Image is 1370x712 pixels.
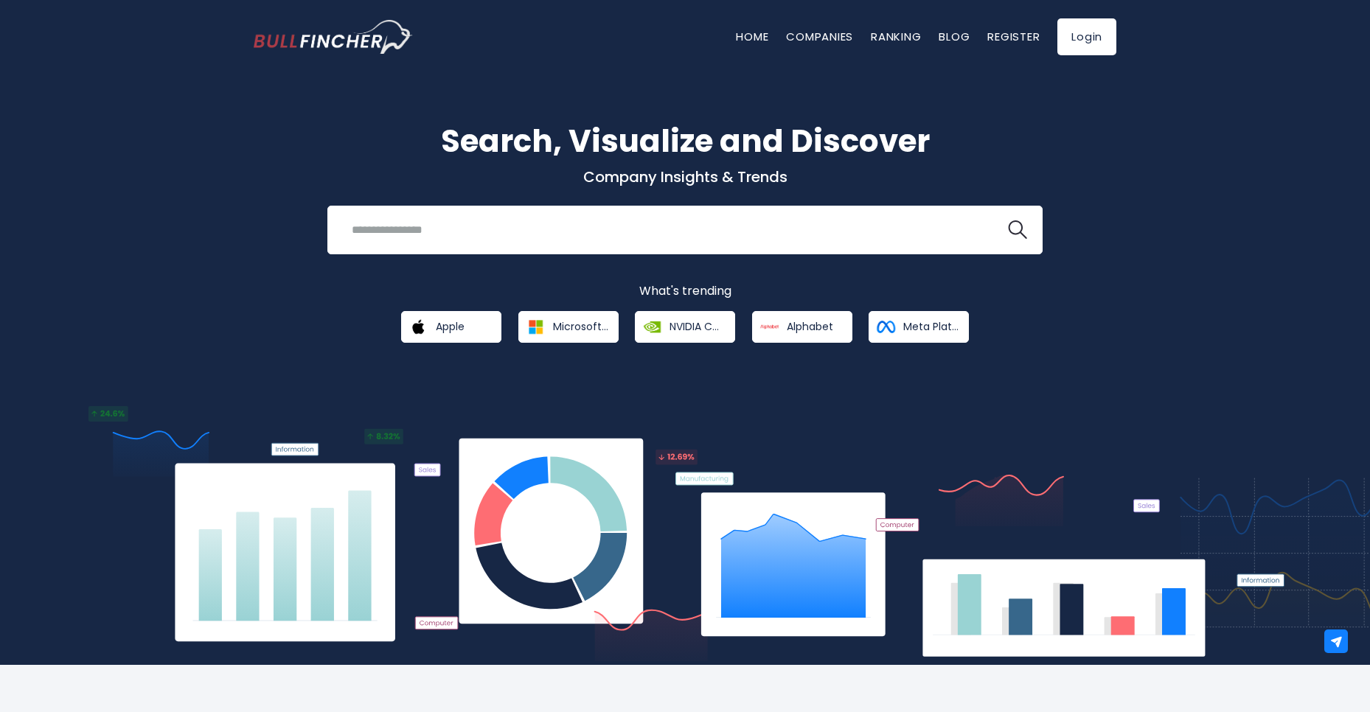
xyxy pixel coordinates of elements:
[401,311,501,343] a: Apple
[736,29,768,44] a: Home
[635,311,735,343] a: NVIDIA Corporation
[553,320,608,333] span: Microsoft Corporation
[939,29,970,44] a: Blog
[670,320,725,333] span: NVIDIA Corporation
[1057,18,1116,55] a: Login
[1008,220,1027,240] img: search icon
[871,29,921,44] a: Ranking
[254,20,413,54] img: Bullfincher logo
[787,320,833,333] span: Alphabet
[752,311,852,343] a: Alphabet
[254,284,1116,299] p: What's trending
[987,29,1040,44] a: Register
[254,20,412,54] a: Go to homepage
[869,311,969,343] a: Meta Platforms
[254,167,1116,186] p: Company Insights & Trends
[254,118,1116,164] h1: Search, Visualize and Discover
[786,29,853,44] a: Companies
[518,311,619,343] a: Microsoft Corporation
[903,320,959,333] span: Meta Platforms
[436,320,465,333] span: Apple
